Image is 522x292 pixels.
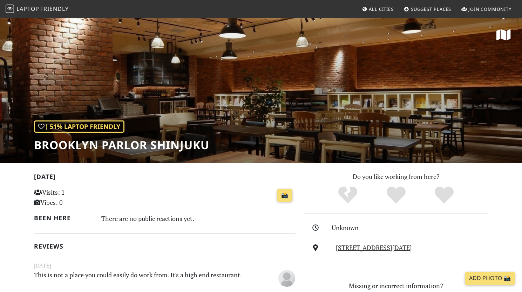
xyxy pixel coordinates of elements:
div: Definitely! [420,186,468,205]
div: Yes [372,186,420,205]
p: Missing or incorrect information? [304,281,488,291]
span: All Cities [369,6,394,12]
small: [DATE] [30,261,300,270]
img: blank-535327c66bd565773addf3077783bbfce4b00ec00e9fd257753287c682c7fa38.png [278,270,295,287]
a: LaptopFriendly LaptopFriendly [6,3,69,15]
div: Unknown [332,223,492,233]
div: | 51% Laptop Friendly [34,120,124,133]
h2: Reviews [34,243,296,250]
p: This is not a place you could easily do work from. It's a high end restaurant. [30,270,255,286]
a: Join Community [459,3,514,15]
span: Friendly [40,5,68,13]
span: Suggest Places [411,6,452,12]
p: Visits: 1 Vibes: 0 [34,187,116,208]
a: 📸 [277,189,292,202]
a: Suggest Places [401,3,454,15]
span: Laptop [16,5,39,13]
h2: [DATE] [34,173,296,183]
a: All Cities [359,3,396,15]
h2: Been here [34,214,93,222]
h1: Brooklyn Parlor SHINJUKU [34,138,209,152]
img: LaptopFriendly [6,5,14,13]
a: Add Photo 📸 [465,272,515,285]
span: Join Community [468,6,511,12]
div: There are no public reactions yet. [101,213,296,224]
div: No [324,186,372,205]
a: [STREET_ADDRESS][DATE] [336,243,412,252]
span: Anonymous [278,273,295,282]
p: Do you like working from here? [304,172,488,182]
